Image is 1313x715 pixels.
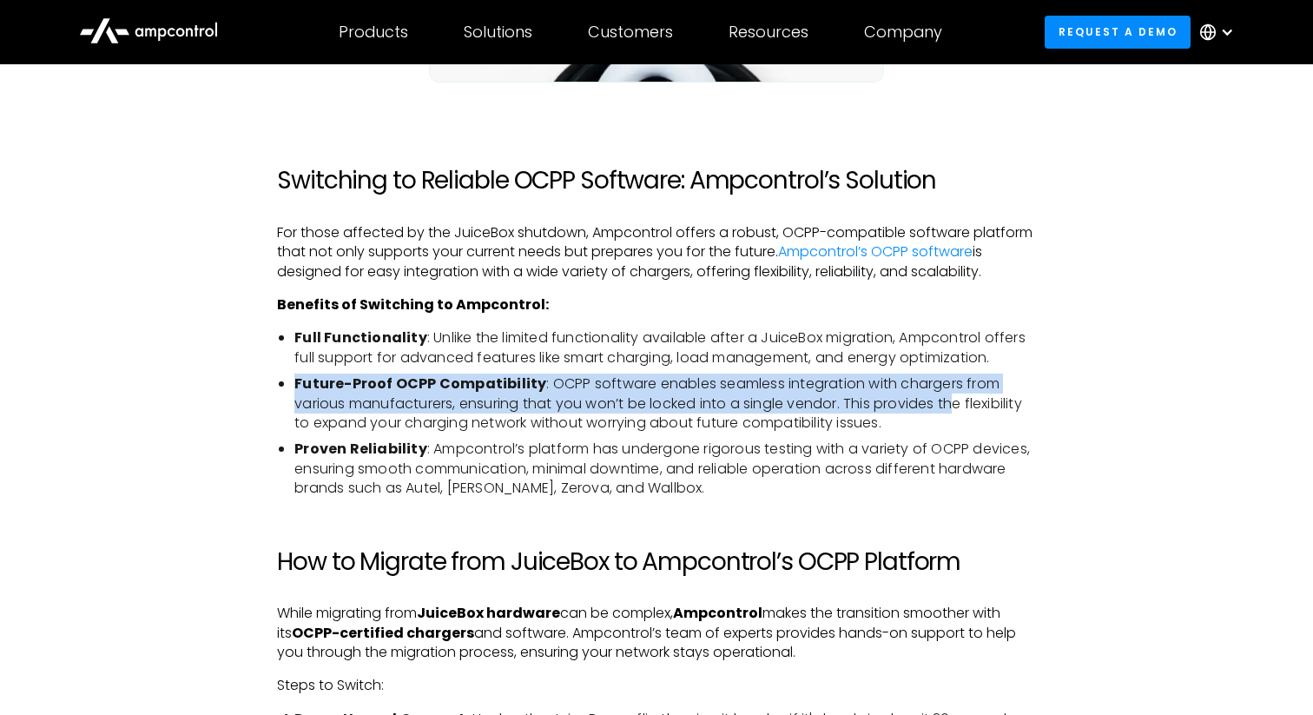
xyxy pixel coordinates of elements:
strong: Future-Proof OCPP Compatibility [294,374,546,394]
h2: How to Migrate from JuiceBox to Ampcontrol’s OCPP Platform [277,547,1036,577]
div: Products [339,23,408,42]
div: Company [864,23,942,42]
div: Resources [729,23,808,42]
li: : Ampcontrol’s platform has undergone rigorous testing with a variety of OCPP devices, ensuring s... [294,440,1036,498]
p: For those affected by the JuiceBox shutdown, Ampcontrol offers a robust, OCPP-compatible software... [277,223,1036,281]
div: Solutions [464,23,532,42]
a: Ampcontrol’s OCPP software [778,242,973,262]
strong: Benefits of Switching to Ampcontrol: [277,295,549,314]
p: Steps to Switch: [277,676,1036,695]
a: Request a demo [1045,16,1191,48]
strong: OCPP-certified chargers [292,623,474,643]
strong: Proven Reliability [294,439,427,459]
strong: JuiceBox hardware [417,603,560,623]
li: ‍ : Unlike the limited functionality available after a JuiceBox migration, Ampcontrol offers full... [294,328,1036,367]
strong: Full Functionality [294,328,427,348]
div: Customers [588,23,673,42]
p: While migrating from can be complex, makes the transition smoother with its and software. Ampcont... [277,604,1036,662]
h2: Switching to Reliable OCPP Software: Ampcontrol’s Solution [277,166,1036,195]
strong: Ampcontrol [673,603,762,623]
li: : OCPP software enables seamless integration with chargers from various manufacturers, ensuring t... [294,374,1036,433]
